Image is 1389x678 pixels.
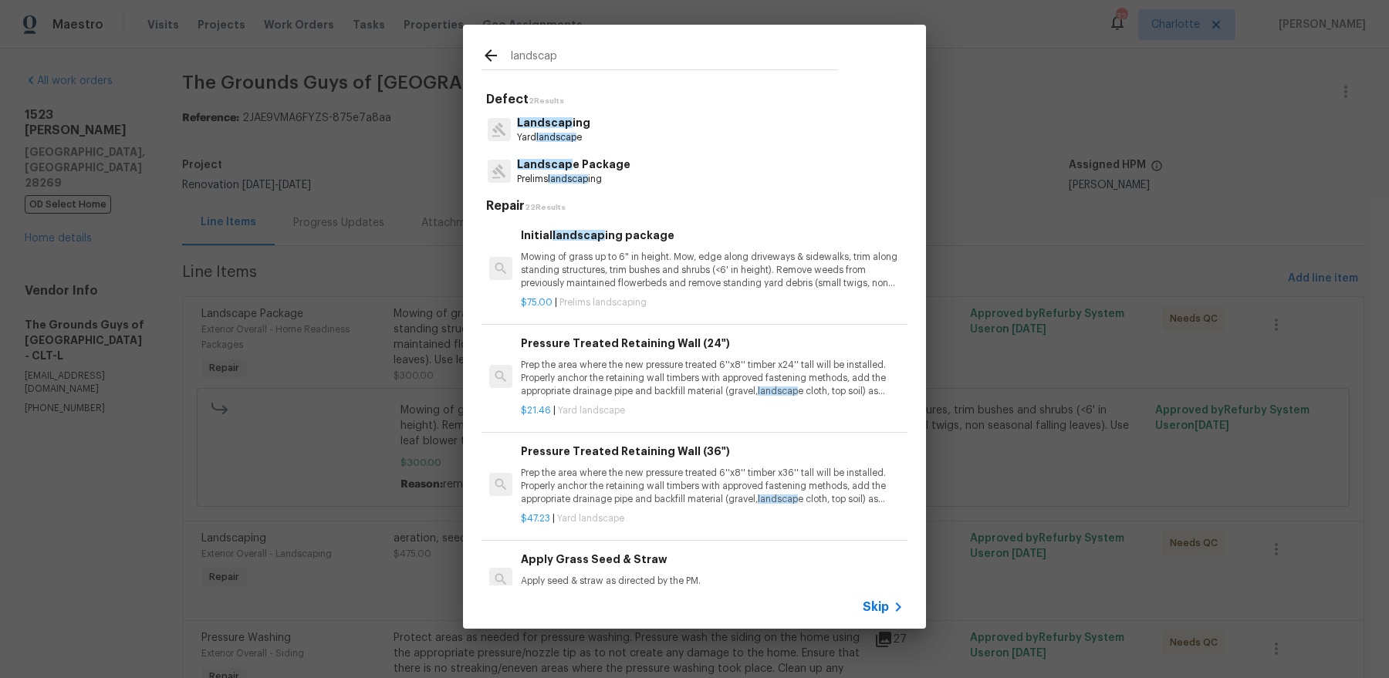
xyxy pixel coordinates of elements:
[521,443,904,460] h6: Pressure Treated Retaining Wall (36")
[517,115,590,131] p: ing
[521,251,904,290] p: Mowing of grass up to 6" in height. Mow, edge along driveways & sidewalks, trim along standing st...
[521,467,904,506] p: Prep the area where the new pressure treated 6''x8'' timber x36'' tall will be installed. Properl...
[517,157,630,173] p: e Package
[521,298,553,307] span: $75.00
[521,335,904,352] h6: Pressure Treated Retaining Wall (24")
[521,227,904,244] h6: Initial ing package
[553,230,605,241] span: landscap
[559,298,647,307] span: Prelims landscaping
[486,198,907,214] h5: Repair
[517,159,573,170] span: Landscap
[521,359,904,398] p: Prep the area where the new pressure treated 6''x8'' timber x24'' tall will be installed. Properl...
[517,117,573,128] span: Landscap
[517,173,630,186] p: Prelims ing
[517,131,590,144] p: Yard e
[521,512,904,525] p: |
[529,97,564,105] span: 2 Results
[758,494,798,504] span: landscap
[521,296,904,309] p: |
[521,575,904,588] p: Apply seed & straw as directed by the PM.
[525,204,566,211] span: 22 Results
[521,514,550,523] span: $47.23
[536,133,576,142] span: landscap
[558,406,625,415] span: Yard landscape
[521,404,904,417] p: |
[557,514,624,523] span: Yard landscape
[521,406,551,415] span: $21.46
[548,174,588,184] span: landscap
[758,386,798,396] span: landscap
[511,46,838,69] input: Search issues or repairs
[486,92,907,108] h5: Defect
[863,599,889,615] span: Skip
[521,551,904,568] h6: Apply Grass Seed & Straw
